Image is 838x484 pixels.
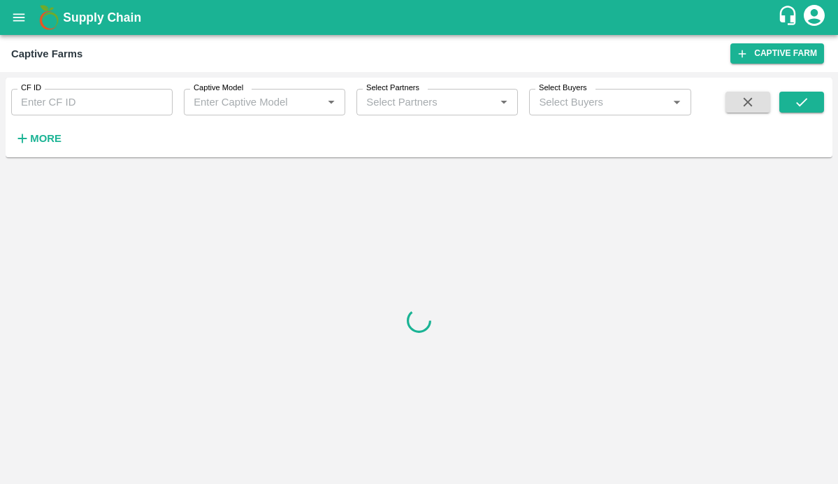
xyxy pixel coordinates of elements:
[777,5,802,30] div: customer-support
[539,83,587,94] label: Select Buyers
[366,83,419,94] label: Select Partners
[533,93,645,111] input: Select Buyers
[730,43,824,64] a: Captive Farm
[322,93,340,111] button: Open
[11,45,82,63] div: Captive Farms
[63,8,777,27] a: Supply Chain
[30,133,62,144] strong: More
[194,83,243,94] label: Captive Model
[35,3,63,31] img: logo
[495,93,513,111] button: Open
[11,127,65,150] button: More
[11,89,173,115] input: Enter CF ID
[21,83,41,94] label: CF ID
[63,10,141,24] b: Supply Chain
[667,93,686,111] button: Open
[802,3,827,32] div: account of current user
[188,93,318,111] input: Enter Captive Model
[3,1,35,34] button: open drawer
[361,93,472,111] input: Select Partners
